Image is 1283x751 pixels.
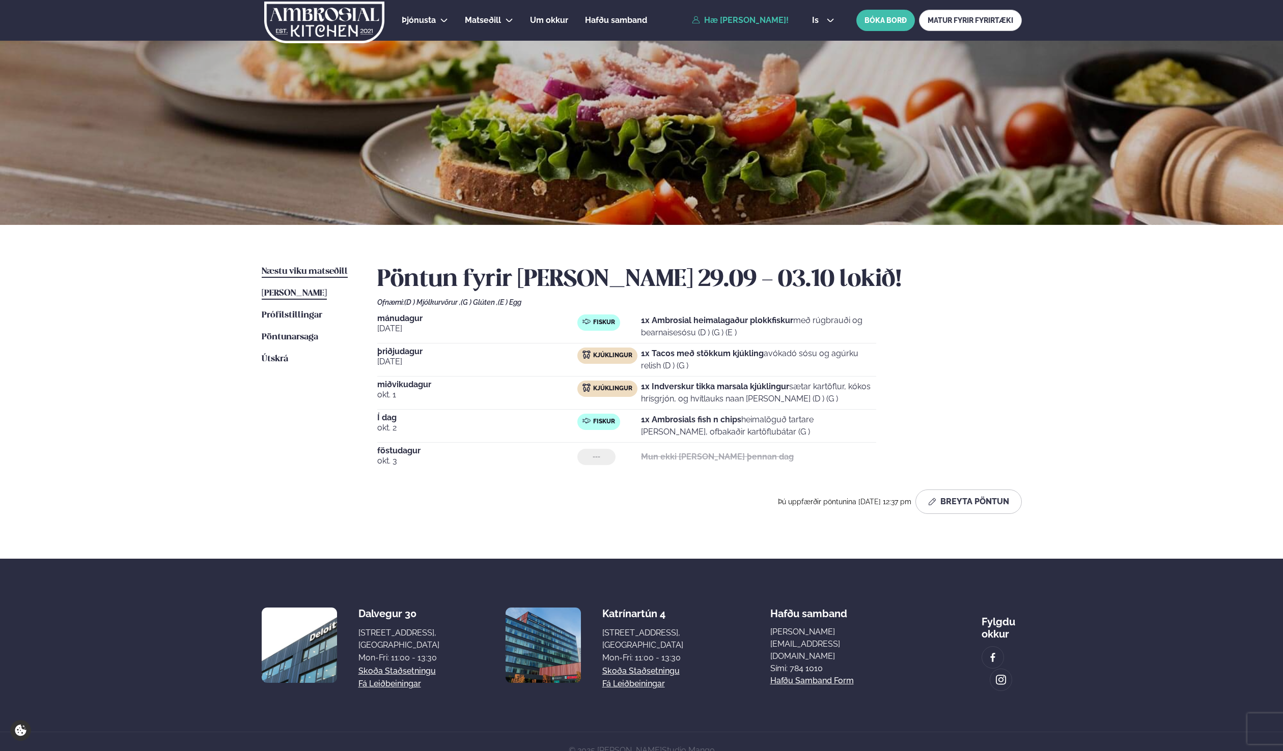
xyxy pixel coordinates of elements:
p: Sími: 784 1010 [770,662,895,675]
span: [DATE] [377,323,578,335]
img: image alt [995,674,1007,686]
span: Hafðu samband [770,599,847,620]
a: [PERSON_NAME][EMAIL_ADDRESS][DOMAIN_NAME] [770,626,895,662]
a: image alt [990,669,1012,690]
a: image alt [982,647,1003,668]
span: is [812,16,822,24]
span: Pöntunarsaga [262,333,318,341]
p: avókadó sósu og agúrku relish (D ) (G ) [641,348,876,372]
span: þriðjudagur [377,348,578,356]
span: (G ) Glúten , [461,298,498,306]
span: Hafðu samband [585,15,647,25]
div: Dalvegur 30 [358,608,439,620]
span: Næstu viku matseðill [262,267,348,276]
span: okt. 2 [377,422,578,434]
span: [PERSON_NAME] [262,289,327,298]
span: [DATE] [377,356,578,368]
strong: 1x Indverskur tikka marsala kjúklingur [641,382,789,391]
span: (E ) Egg [498,298,521,306]
div: [STREET_ADDRESS], [GEOGRAPHIC_DATA] [358,627,439,651]
img: image alt [506,608,581,683]
img: chicken.svg [582,384,591,392]
span: föstudagur [377,447,578,455]
span: (D ) Mjólkurvörur , [404,298,461,306]
a: Fá leiðbeiningar [358,678,421,690]
a: Prófílstillingar [262,309,322,322]
a: Þjónusta [402,14,436,26]
a: Hafðu samband [585,14,647,26]
div: Ofnæmi: [377,298,1022,306]
a: Matseðill [465,14,501,26]
strong: 1x Ambrosials fish n chips [641,415,741,424]
span: Matseðill [465,15,501,25]
a: Cookie settings [10,720,31,741]
strong: 1x Ambrosial heimalagaður plokkfiskur [641,315,793,325]
img: image alt [987,652,998,663]
span: Prófílstillingar [262,311,322,320]
p: heimalöguð tartare [PERSON_NAME], ofbakaðir kartöflubátar (G ) [641,414,876,438]
img: image alt [262,608,337,683]
span: miðvikudagur [377,381,578,389]
span: Þú uppfærðir pöntunina [DATE] 12:37 pm [778,498,911,506]
div: Mon-Fri: 11:00 - 13:30 [358,652,439,664]
span: Kjúklingur [593,352,632,360]
a: Fá leiðbeiningar [602,678,665,690]
img: fish.svg [582,317,591,326]
a: Næstu viku matseðill [262,266,348,278]
p: með rúgbrauði og bearnaisesósu (D ) (G ) (E ) [641,314,876,339]
a: Skoða staðsetningu [358,665,436,677]
a: Hæ [PERSON_NAME]! [692,16,789,25]
a: [PERSON_NAME] [262,287,327,300]
img: fish.svg [582,417,591,425]
h2: Pöntun fyrir [PERSON_NAME] 29.09 - 03.10 lokið! [377,266,1022,294]
strong: 1x Tacos með stökkum kjúkling [641,349,764,358]
a: Pöntunarsaga [262,331,318,343]
span: Fiskur [593,418,615,426]
div: Katrínartún 4 [602,608,683,620]
a: Um okkur [530,14,568,26]
img: logo [264,2,385,43]
p: sætar kartöflur, kókos hrísgrjón, og hvítlauks naan [PERSON_NAME] (D ) (G ) [641,381,876,405]
strong: Mun ekki [PERSON_NAME] þennan dag [641,452,794,461]
a: Hafðu samband form [770,675,854,687]
span: okt. 3 [377,455,578,467]
a: Útskrá [262,353,288,365]
span: mánudagur [377,314,578,323]
button: is [804,16,842,24]
span: --- [593,453,600,461]
span: okt. 1 [377,389,578,401]
span: Útskrá [262,355,288,363]
button: BÓKA BORÐ [856,10,915,31]
span: Fiskur [593,319,615,327]
div: Mon-Fri: 11:00 - 13:30 [602,652,683,664]
a: MATUR FYRIR FYRIRTÆKI [919,10,1022,31]
div: Fylgdu okkur [982,608,1021,640]
a: Skoða staðsetningu [602,665,680,677]
span: Kjúklingur [593,385,632,393]
span: Um okkur [530,15,568,25]
span: Í dag [377,414,578,422]
img: chicken.svg [582,351,591,359]
button: Breyta Pöntun [915,489,1022,514]
div: [STREET_ADDRESS], [GEOGRAPHIC_DATA] [602,627,683,651]
span: Þjónusta [402,15,436,25]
